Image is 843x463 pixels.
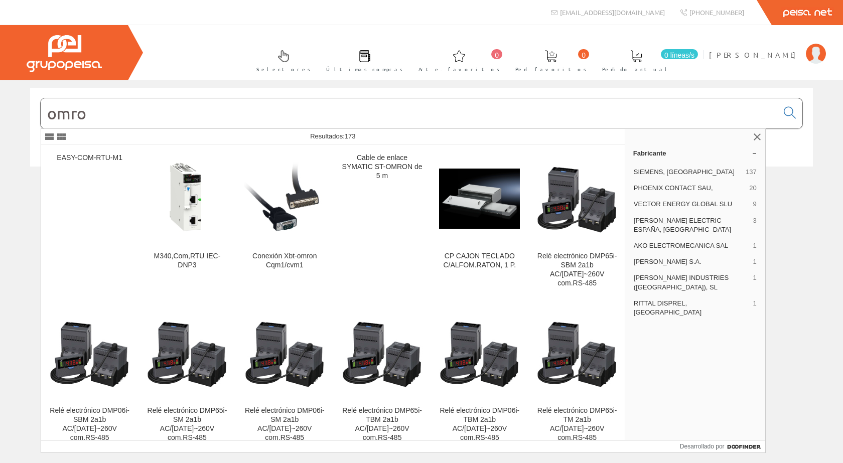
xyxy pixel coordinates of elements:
[147,158,227,239] img: M340,Com,RTU IEC-DNP3
[440,406,519,441] font: Relé electrónico DMP06i-TBM 2a1b AC/[DATE]~260V com.RS-485
[154,252,221,269] font: M340,Com,RTU IEC-DNP3
[709,50,801,59] font: [PERSON_NAME]
[342,153,423,180] font: Cable de enlace SYMATIC ST-OMRON de 5 m
[326,65,403,73] font: Últimas compras
[536,313,617,394] img: Relé electrónico DMP65i-TM 2a1b AC/DC85~260V com.RS-485
[316,42,408,78] a: Últimas compras
[753,274,757,281] font: 1
[252,252,317,269] font: Conexión Xbt-omron Cqm1/cvm1
[709,42,826,51] a: [PERSON_NAME]
[582,51,586,59] font: 0
[634,200,732,208] font: VECTOR ENERGY GLOBAL SLU
[256,65,311,73] font: Selectores
[753,242,757,249] font: 1
[753,217,757,224] font: 3
[634,258,701,265] font: [PERSON_NAME] S.A.
[633,149,666,157] font: Fabricante
[537,406,617,441] font: Relé electrónico DMP65i-TM 2a1b AC/[DATE]~260V com.RS-485
[746,168,757,176] font: 137
[602,65,670,73] font: Pedido actual
[236,145,333,299] a: Conexión Xbt-omron Cqm1/cvm1 Conexión Xbt-omron Cqm1/cvm1
[443,252,516,269] font: CP CAJON TECLADO C/ALFOM.RATON, 1 P.
[560,8,665,17] font: [EMAIL_ADDRESS][DOMAIN_NAME]
[418,65,500,73] font: Arte. favoritos
[334,145,431,299] a: Cable de enlace SYMATIC ST-OMRON de 5 m
[138,145,235,299] a: M340,Com,RTU IEC-DNP3 M340,Com,RTU IEC-DNP3
[515,65,587,73] font: Ped. favoritos
[625,145,765,161] a: Fabricante
[244,313,325,394] img: Relé electrónico DMP06i-SM 2a1b AC/DC85~260V com.RS-485
[49,313,130,394] img: Relé electrónico DMP06i-SBM 2a1b AC/DC85~260V com.RS-485
[246,42,316,78] a: Selectores
[634,168,735,176] font: SIEMENS, [GEOGRAPHIC_DATA]
[431,300,528,454] a: Relé electrónico DMP06i-TBM 2a1b AC/DC85~260V com.RS-485 Relé electrónico DMP06i-TBM 2a1b AC/[DAT...
[27,35,102,72] img: Grupo Peisa
[342,406,422,441] font: Relé electrónico DMP65i-TBM 2a1b AC/[DATE]~260V com.RS-485
[138,300,235,454] a: Relé electrónico DMP65i-SM 2a1b AC/DC85~260V com.RS-485 Relé electrónico DMP65i-SM 2a1b AC/[DATE]...
[439,169,520,229] img: CP CAJON TECLADO C/ALFOM.RATON, 1 P.
[439,313,520,394] img: Relé electrónico DMP06i-TBM 2a1b AC/DC85~260V com.RS-485
[41,98,778,128] input: Buscar...
[536,158,617,239] img: Relé electrónico DMP65i-SBM 2a1b AC/DC85~260V com.RS-485
[634,184,713,192] font: PHOENIX CONTACT SAU,
[634,217,731,233] font: [PERSON_NAME] ELECTRIC ESPAÑA, [GEOGRAPHIC_DATA]
[148,406,227,441] font: Relé electrónico DMP65i-SM 2a1b AC/[DATE]~260V com.RS-485
[495,51,499,59] font: 0
[147,313,227,394] img: Relé electrónico DMP65i-SM 2a1b AC/DC85~260V com.RS-485
[334,300,431,454] a: Relé electrónico DMP65i-TBM 2a1b AC/DC85~260V com.RS-485 Relé electrónico DMP65i-TBM 2a1b AC/[DAT...
[342,313,423,394] img: Relé electrónico DMP65i-TBM 2a1b AC/DC85~260V com.RS-485
[244,158,325,239] img: Conexión Xbt-omron Cqm1/cvm1
[749,184,756,192] font: 20
[753,299,757,307] font: 1
[634,299,701,316] font: RITTAL DISPREL, [GEOGRAPHIC_DATA]
[245,406,325,441] font: Relé electrónico DMP06i-SM 2a1b AC/[DATE]~260V com.RS-485
[664,51,694,59] font: 0 líneas/s
[753,258,757,265] font: 1
[57,153,122,162] font: EASY-COM-RTU-M1
[41,145,138,299] a: EASY-COM-RTU-M1
[431,145,528,299] a: CP CAJON TECLADO C/ALFOM.RATON, 1 P. CP CAJON TECLADO C/ALFOM.RATON, 1 P.
[310,132,345,140] font: Resultados:
[634,242,729,249] font: AKO ELECTROMECANICA SAL
[236,300,333,454] a: Relé electrónico DMP06i-SM 2a1b AC/DC85~260V com.RS-485 Relé electrónico DMP06i-SM 2a1b AC/[DATE]...
[689,8,744,17] font: [PHONE_NUMBER]
[528,145,625,299] a: Relé electrónico DMP65i-SBM 2a1b AC/DC85~260V com.RS-485 Relé electrónico DMP65i-SBM 2a1b AC/[DAT...
[680,443,725,450] font: Desarrollado por
[753,200,757,208] font: 9
[528,300,625,454] a: Relé electrónico DMP65i-TM 2a1b AC/DC85~260V com.RS-485 Relé electrónico DMP65i-TM 2a1b AC/[DATE]...
[50,406,129,441] font: Relé electrónico DMP06i-SBM 2a1b AC/[DATE]~260V com.RS-485
[41,300,138,454] a: Relé electrónico DMP06i-SBM 2a1b AC/DC85~260V com.RS-485 Relé electrónico DMP06i-SBM 2a1b AC/[DAT...
[634,274,729,290] font: [PERSON_NAME] INDUSTRIES ([GEOGRAPHIC_DATA]), SL
[345,132,356,140] font: 173
[537,252,617,287] font: Relé electrónico DMP65i-SBM 2a1b AC/[DATE]~260V com.RS-485
[680,440,765,452] a: Desarrollado por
